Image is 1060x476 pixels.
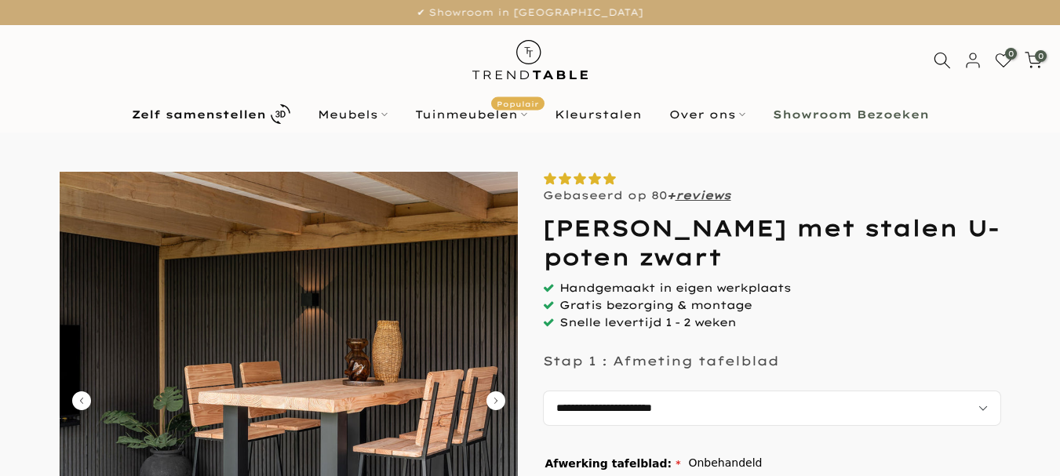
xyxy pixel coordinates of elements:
a: Showroom Bezoeken [759,105,942,124]
span: Snelle levertijd 1 - 2 weken [559,315,736,329]
strong: + [667,188,676,202]
span: Populair [491,96,545,110]
p: Stap 1 : Afmeting tafelblad [543,353,779,369]
span: Onbehandeld [688,453,762,473]
a: Over ons [655,105,759,124]
a: TuinmeubelenPopulair [401,105,541,124]
a: Zelf samenstellen [118,100,304,128]
button: Carousel Next Arrow [486,391,505,410]
span: 0 [1035,50,1047,62]
a: reviews [676,188,731,202]
img: trend-table [461,25,599,95]
b: Showroom Bezoeken [773,109,929,120]
span: Handgemaakt in eigen werkplaats [559,281,791,295]
h1: [PERSON_NAME] met stalen U-poten zwart [543,214,1001,271]
a: 0 [995,52,1012,69]
b: Zelf samenstellen [132,109,266,120]
p: ✔ Showroom in [GEOGRAPHIC_DATA] [20,4,1040,21]
span: 0 [1005,48,1017,60]
select: autocomplete="off" [543,391,1001,426]
button: Carousel Back Arrow [72,391,91,410]
a: 0 [1025,52,1042,69]
span: Gratis bezorging & montage [559,298,752,312]
a: Kleurstalen [541,105,655,124]
span: Afwerking tafelblad: [545,458,681,469]
a: Meubels [304,105,401,124]
p: Gebaseerd op 80 [543,188,731,202]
